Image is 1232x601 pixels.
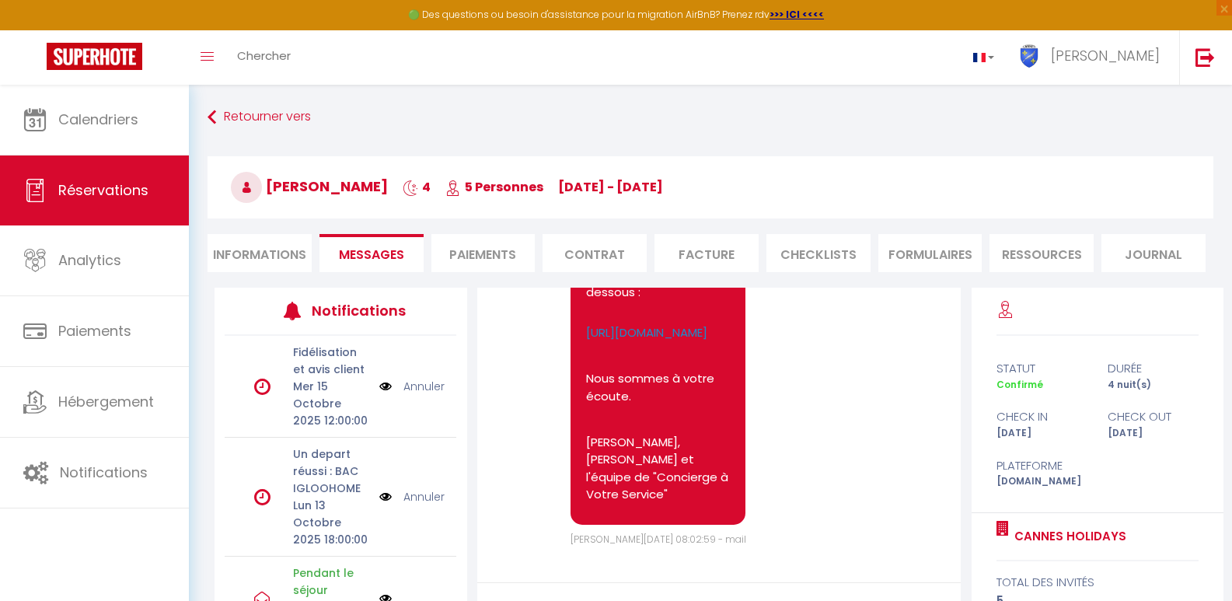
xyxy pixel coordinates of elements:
span: Analytics [58,250,121,270]
a: Annuler [403,378,445,395]
img: ... [1017,44,1041,68]
span: Paiements [58,321,131,341]
span: Calendriers [58,110,138,129]
img: NO IMAGE [379,378,392,395]
p: [PERSON_NAME], [PERSON_NAME] et l'équipe de "Concierge à Votre Service" [586,434,730,504]
div: Plateforme [986,456,1098,475]
li: Ressources [989,234,1094,272]
span: 5 Personnes [445,178,543,196]
div: check in [986,407,1098,426]
h3: Notifications [312,293,408,328]
div: [DATE] [986,426,1098,441]
span: Hébergement [58,392,154,411]
span: [PERSON_NAME][DATE] 08:02:59 - mail [571,533,746,546]
p: Nous sommes à votre écoute. [586,370,730,405]
li: Paiements [431,234,536,272]
p: Mer 15 Octobre 2025 12:00:00 [293,378,369,429]
a: Retourner vers [208,103,1213,131]
span: 4 [403,178,431,196]
div: [DATE] [1098,426,1209,441]
div: check out [1098,407,1209,426]
li: FORMULAIRES [878,234,982,272]
img: NO IMAGE [379,488,392,505]
li: Informations [208,234,312,272]
div: durée [1098,359,1209,378]
a: Annuler [403,488,445,505]
span: Confirmé [996,378,1043,391]
a: [URL][DOMAIN_NAME] [586,324,707,341]
span: Chercher [237,47,291,64]
p: Pendant le séjour [293,564,369,599]
p: Fidélisation et avis client [293,344,369,378]
a: CANNES HOLIDAYS [1009,527,1126,546]
li: CHECKLISTS [766,234,871,272]
a: >>> ICI <<<< [770,8,824,21]
li: Facture [654,234,759,272]
div: 4 nuit(s) [1098,378,1209,393]
li: Journal [1101,234,1206,272]
div: [DOMAIN_NAME] [986,474,1098,489]
div: total des invités [996,573,1199,592]
div: statut [986,359,1098,378]
span: [PERSON_NAME] [1051,46,1160,65]
p: Un depart réussi : BAC IGLOOHOME [293,446,369,497]
li: Contrat [543,234,647,272]
a: Chercher [225,30,302,85]
span: Messages [339,246,404,264]
span: Notifications [60,463,148,482]
span: [DATE] - [DATE] [558,178,663,196]
img: logout [1195,47,1215,67]
span: [PERSON_NAME] [231,176,388,196]
a: ... [PERSON_NAME] [1006,30,1179,85]
img: Super Booking [47,43,142,70]
span: Réservations [58,180,148,200]
p: Lun 13 Octobre 2025 18:00:00 [293,497,369,548]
